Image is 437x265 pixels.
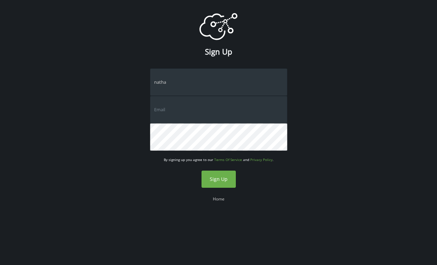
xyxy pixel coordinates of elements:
[199,47,238,56] h1: Sign Up
[150,68,287,96] input: Nickname
[250,157,273,162] a: Privacy Policy
[202,171,236,188] button: Sign Up
[214,157,242,162] a: Terms Of Service
[150,96,287,123] input: Email
[213,196,225,202] a: Home
[210,176,228,182] span: Sign Up
[164,158,274,162] div: By signing up you agree to our and .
